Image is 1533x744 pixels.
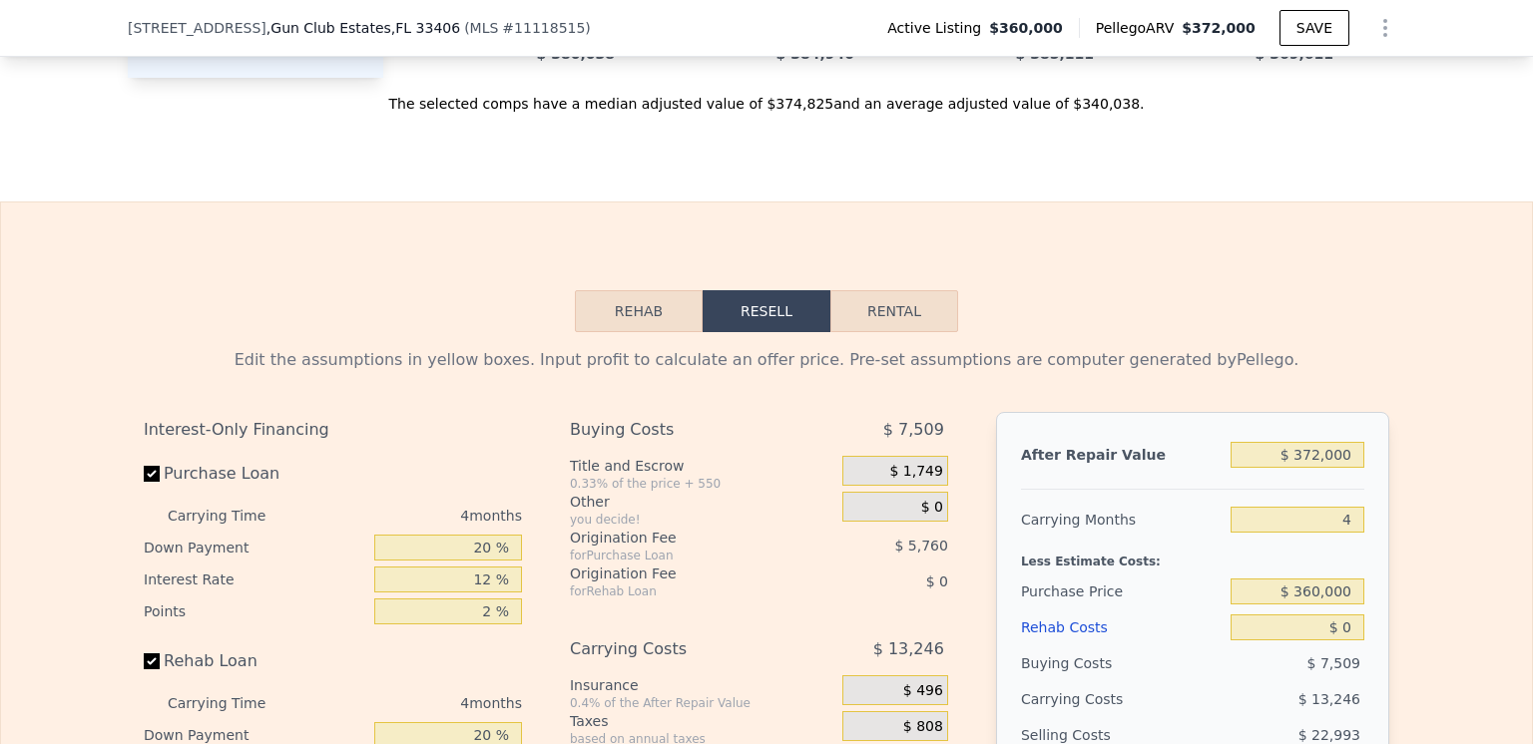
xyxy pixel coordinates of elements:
[470,20,499,36] span: MLS
[1021,645,1223,681] div: Buying Costs
[1307,655,1360,671] span: $ 7,509
[1365,8,1405,48] button: Show Options
[873,631,944,667] span: $ 13,246
[168,500,297,532] div: Carrying Time
[464,18,591,38] div: ( )
[1298,691,1360,707] span: $ 13,246
[570,412,792,448] div: Buying Costs
[144,643,366,679] label: Rehab Loan
[305,687,522,719] div: 4 months
[903,682,943,700] span: $ 496
[903,718,943,736] span: $ 808
[1021,437,1223,473] div: After Repair Value
[144,348,1389,372] div: Edit the assumptions in yellow boxes. Input profit to calculate an offer price. Pre-set assumptio...
[305,500,522,532] div: 4 months
[570,563,792,583] div: Origination Fee
[502,20,585,36] span: # 11118515
[1021,502,1223,538] div: Carrying Months
[1298,727,1360,743] span: $ 22,993
[144,653,160,669] input: Rehab Loan
[575,290,703,332] button: Rehab
[921,499,943,517] span: $ 0
[391,20,460,36] span: , FL 33406
[830,290,958,332] button: Rental
[887,18,989,38] span: Active Listing
[1021,573,1223,609] div: Purchase Price
[570,675,834,695] div: Insurance
[570,583,792,599] div: for Rehab Loan
[1021,681,1146,717] div: Carrying Costs
[570,456,834,476] div: Title and Escrow
[570,548,792,563] div: for Purchase Loan
[570,711,834,731] div: Taxes
[894,538,947,554] span: $ 5,760
[883,412,944,448] span: $ 7,509
[570,512,834,528] div: you decide!
[144,466,160,482] input: Purchase Loan
[168,687,297,719] div: Carrying Time
[889,463,942,481] span: $ 1,749
[703,290,830,332] button: Resell
[1021,609,1223,645] div: Rehab Costs
[1279,10,1349,46] button: SAVE
[144,456,366,492] label: Purchase Loan
[570,631,792,667] div: Carrying Costs
[1182,20,1256,36] span: $372,000
[144,595,366,627] div: Points
[570,476,834,492] div: 0.33% of the price + 550
[570,695,834,711] div: 0.4% of the After Repair Value
[144,532,366,563] div: Down Payment
[128,78,1405,114] div: The selected comps have a median adjusted value of $374,825 and an average adjusted value of $340...
[926,573,948,589] span: $ 0
[1096,18,1183,38] span: Pellego ARV
[128,18,266,38] span: [STREET_ADDRESS]
[144,412,522,448] div: Interest-Only Financing
[144,563,366,595] div: Interest Rate
[1021,538,1364,573] div: Less Estimate Costs:
[570,528,792,548] div: Origination Fee
[570,492,834,512] div: Other
[266,18,460,38] span: , Gun Club Estates
[989,18,1063,38] span: $360,000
